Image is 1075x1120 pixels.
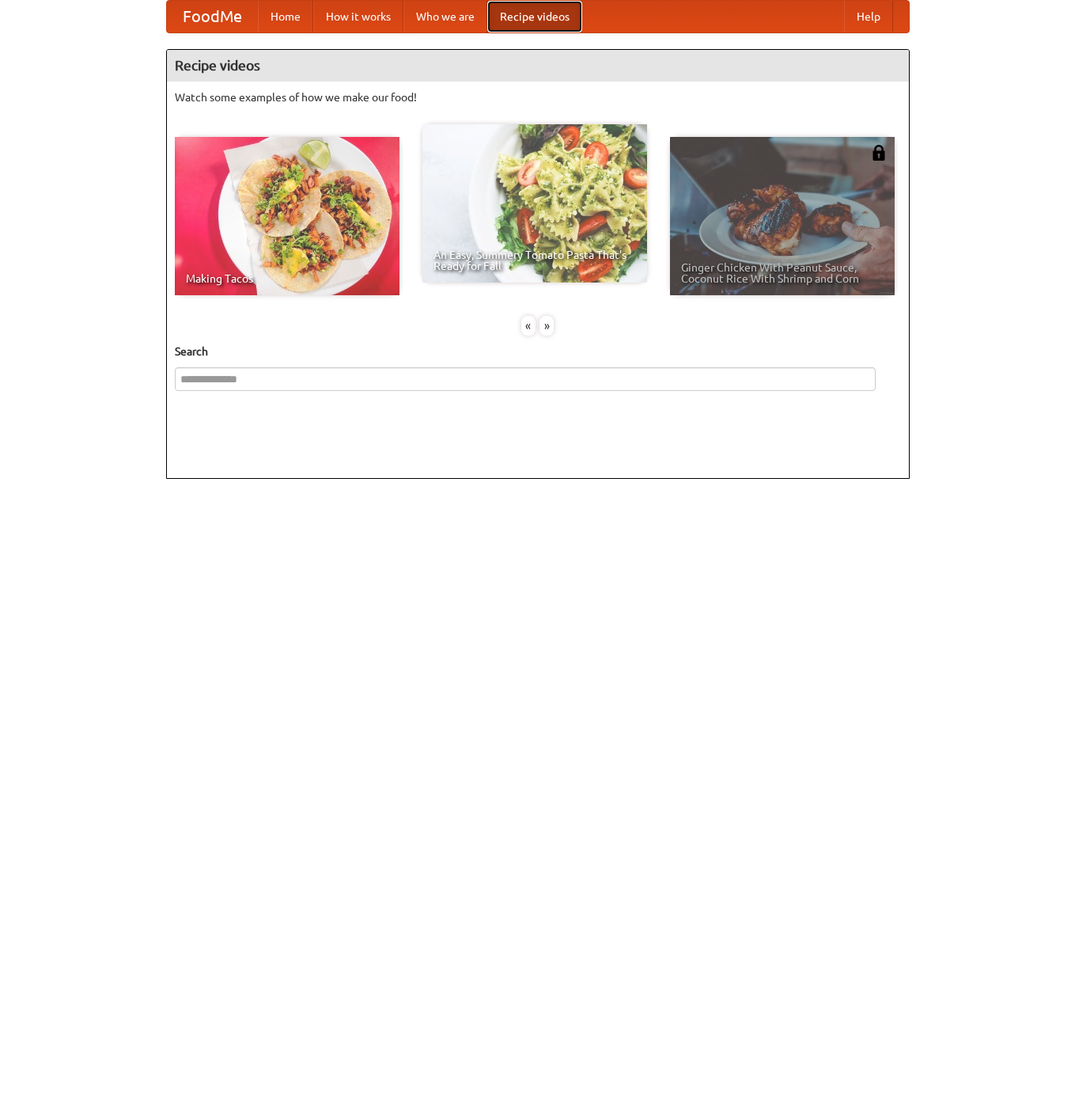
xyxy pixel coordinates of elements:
img: 483408.png [871,145,887,161]
a: Help [844,1,893,32]
h4: Recipe videos [167,50,909,82]
a: An Easy, Summery Tomato Pasta That's Ready for Fall [422,124,647,283]
h5: Search [175,344,901,359]
a: Home [258,1,313,32]
a: How it works [313,1,403,32]
p: Watch some examples of how we make our food! [175,89,901,105]
div: « [521,316,536,336]
span: Making Tacos [186,273,388,284]
a: Making Tacos [175,137,399,295]
div: » [539,316,554,336]
span: An Easy, Summery Tomato Pasta That's Ready for Fall [433,249,636,271]
a: Who we are [403,1,487,32]
a: FoodMe [167,1,258,32]
a: Recipe videos [487,1,582,32]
